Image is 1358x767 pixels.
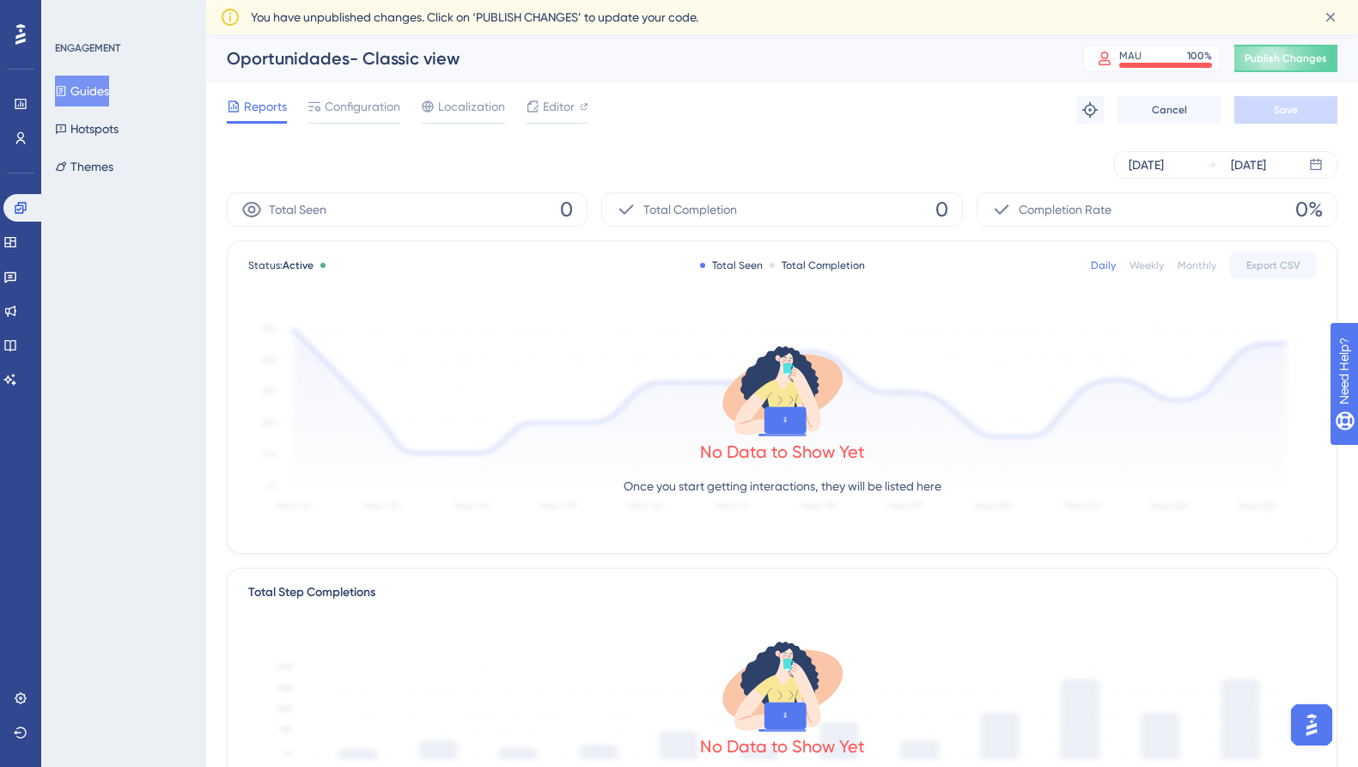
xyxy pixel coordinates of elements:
span: Need Help? [40,4,107,25]
button: Themes [55,151,113,182]
button: Export CSV [1230,252,1316,279]
span: Save [1274,103,1298,117]
span: Cancel [1152,103,1187,117]
span: You have unpublished changes. Click on ‘PUBLISH CHANGES’ to update your code. [251,7,698,27]
div: 100 % [1187,49,1212,63]
span: Status: [248,259,314,272]
button: Cancel [1117,96,1221,124]
span: 0 [935,196,948,223]
div: Daily [1091,259,1116,272]
iframe: UserGuiding AI Assistant Launcher [1286,699,1337,751]
div: Total Completion [770,259,865,272]
span: 0 [560,196,573,223]
div: Weekly [1130,259,1164,272]
div: MAU [1119,49,1142,63]
span: Configuration [325,96,400,117]
button: Guides [55,76,109,107]
button: Save [1234,96,1337,124]
span: Editor [543,96,575,117]
div: No Data to Show Yet [700,440,865,464]
span: 0% [1295,196,1323,223]
div: No Data to Show Yet [700,734,865,758]
span: Reports [244,96,287,117]
div: Total Seen [700,259,763,272]
span: Completion Rate [1019,199,1111,220]
p: Once you start getting interactions, they will be listed here [624,476,941,496]
span: Publish Changes [1245,52,1327,65]
div: [DATE] [1231,155,1266,175]
span: Total Completion [643,199,737,220]
div: Total Step Completions [248,582,375,603]
div: Monthly [1178,259,1216,272]
button: Publish Changes [1234,45,1337,72]
div: Oportunidades- Classic view [227,46,1040,70]
div: [DATE] [1129,155,1164,175]
span: Export CSV [1246,259,1300,272]
button: Hotspots [55,113,119,144]
div: ENGAGEMENT [55,41,120,55]
span: Localization [438,96,505,117]
span: Total Seen [269,199,326,220]
span: Active [283,259,314,271]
